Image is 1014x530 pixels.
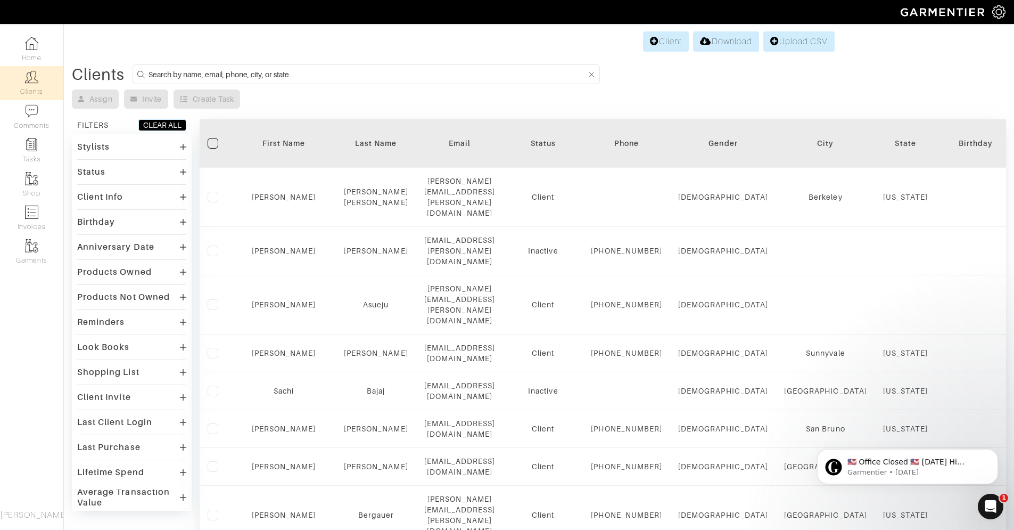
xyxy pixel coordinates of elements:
div: Birthday [77,217,115,227]
div: [US_STATE] [883,386,928,396]
div: FILTERS [77,120,109,131]
a: [PERSON_NAME] [344,462,408,471]
div: [DEMOGRAPHIC_DATA] [678,461,768,472]
img: garments-icon-b7da505a4dc4fd61783c78ac3ca0ef83fa9d6f193b1c9dc38574b1d14d53ca28.png [25,172,38,185]
div: Client Info [77,192,123,202]
th: Toggle SortBy [336,119,416,168]
div: CLEAR ALL [143,120,182,131]
div: [DEMOGRAPHIC_DATA] [678,510,768,520]
a: Upload CSV [763,31,835,52]
input: Search by name, email, phone, city, or state [149,68,586,81]
div: San Bruno [784,423,867,434]
div: [EMAIL_ADDRESS][PERSON_NAME][DOMAIN_NAME] [424,235,496,267]
div: First Name [240,138,328,149]
div: Last Purchase [77,442,141,453]
img: gear-icon-white-bd11855cb880d31180b6d7d6211b90ccbf57a29d726f0c71d8c61bd08dd39cc2.png [992,5,1005,19]
div: [EMAIL_ADDRESS][DOMAIN_NAME] [424,380,496,402]
a: Sachi [274,387,294,395]
div: Status [77,167,105,177]
div: Phone [591,138,662,149]
div: Client [511,299,575,310]
div: Average Transaction Value [77,487,180,508]
div: [DEMOGRAPHIC_DATA] [678,192,768,202]
button: CLEAR ALL [138,119,186,131]
a: [PERSON_NAME] [252,425,316,433]
div: [PHONE_NUMBER] [591,246,662,256]
div: Reminders [77,317,125,328]
a: Bergauer [358,511,394,519]
div: Client [511,348,575,358]
a: [PERSON_NAME] [252,193,316,201]
div: [DEMOGRAPHIC_DATA] [678,246,768,256]
th: Toggle SortBy [503,119,583,168]
img: garments-icon-b7da505a4dc4fd61783c78ac3ca0ef83fa9d6f193b1c9dc38574b1d14d53ca28.png [25,239,38,252]
div: Client [511,461,575,472]
a: [PERSON_NAME] [252,300,316,309]
a: Client [643,31,689,52]
a: [PERSON_NAME] [344,349,408,357]
div: [PHONE_NUMBER] [591,299,662,310]
div: [PHONE_NUMBER] [591,348,662,358]
img: comment-icon-a0a6a9ef722e966f86d9cbdc48e553b5cf19dbc54f86b18d962a5391bc8f6eb6.png [25,104,38,118]
div: Lifetime Spend [77,467,144,478]
div: [EMAIL_ADDRESS][DOMAIN_NAME] [424,343,496,364]
a: [PERSON_NAME] [252,247,316,255]
a: [PERSON_NAME] [252,462,316,471]
a: [PERSON_NAME] [PERSON_NAME] [344,187,408,207]
a: [PERSON_NAME] [252,511,316,519]
img: garmentier-logo-header-white-b43fb05a5012e4ada735d5af1a66efaba907eab6374d6393d1fbf88cb4ef424d.png [895,3,992,21]
div: State [883,138,928,149]
a: Asueju [363,300,389,309]
div: [EMAIL_ADDRESS][DOMAIN_NAME] [424,418,496,439]
iframe: Intercom notifications message [801,427,1014,501]
div: [GEOGRAPHIC_DATA] [784,386,867,396]
div: [US_STATE] [883,510,928,520]
div: [PERSON_NAME][EMAIL_ADDRESS][PERSON_NAME][DOMAIN_NAME] [424,283,496,326]
div: City [784,138,867,149]
div: [PERSON_NAME][EMAIL_ADDRESS][PERSON_NAME][DOMAIN_NAME] [424,176,496,218]
img: dashboard-icon-dbcd8f5a0b271acd01030246c82b418ddd0df26cd7fceb0bd07c9910d44c42f6.png [25,37,38,50]
div: Berkeley [784,192,867,202]
div: [PHONE_NUMBER] [591,461,662,472]
div: [US_STATE] [883,423,928,434]
div: Client Invite [77,392,131,403]
a: [PERSON_NAME] [344,247,408,255]
a: Download [693,31,759,52]
a: Bajaj [367,387,385,395]
div: Products Not Owned [77,292,170,303]
div: Gender [678,138,768,149]
div: Inactive [511,246,575,256]
div: [DEMOGRAPHIC_DATA] [678,299,768,310]
div: [US_STATE] [883,348,928,358]
div: Sunnyvale [784,348,867,358]
div: [DEMOGRAPHIC_DATA] [678,348,768,358]
div: [DEMOGRAPHIC_DATA] [678,386,768,396]
div: Last Client Login [77,417,152,428]
img: reminder-icon-8004d30b9f0a5d33ae49ab947aed9ed385cf756f9e5892f1edd6e32f2345188e.png [25,138,38,151]
div: Products Owned [77,267,152,278]
a: [PERSON_NAME] [252,349,316,357]
div: [PHONE_NUMBER] [591,423,662,434]
div: Birthday [944,138,1008,149]
div: Client [511,423,575,434]
div: [GEOGRAPHIC_DATA] [784,510,867,520]
a: [PERSON_NAME] [344,425,408,433]
div: Look Books [77,342,130,353]
div: [DEMOGRAPHIC_DATA] [678,423,768,434]
th: Toggle SortBy [670,119,776,168]
div: Stylists [77,142,110,152]
div: Email [424,138,496,149]
div: Anniversary Date [77,242,154,252]
span: 1 [1000,494,1008,502]
div: [US_STATE] [883,192,928,202]
div: Client [511,510,575,520]
div: Last Name [344,138,408,149]
div: [GEOGRAPHIC_DATA] [784,461,867,472]
img: clients-icon-6bae9207a08558b7cb47a8932f037763ab4055f8c8b6bfacd5dc20c3e0201464.png [25,70,38,84]
div: [EMAIL_ADDRESS][DOMAIN_NAME] [424,456,496,477]
div: Clients [72,69,125,80]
